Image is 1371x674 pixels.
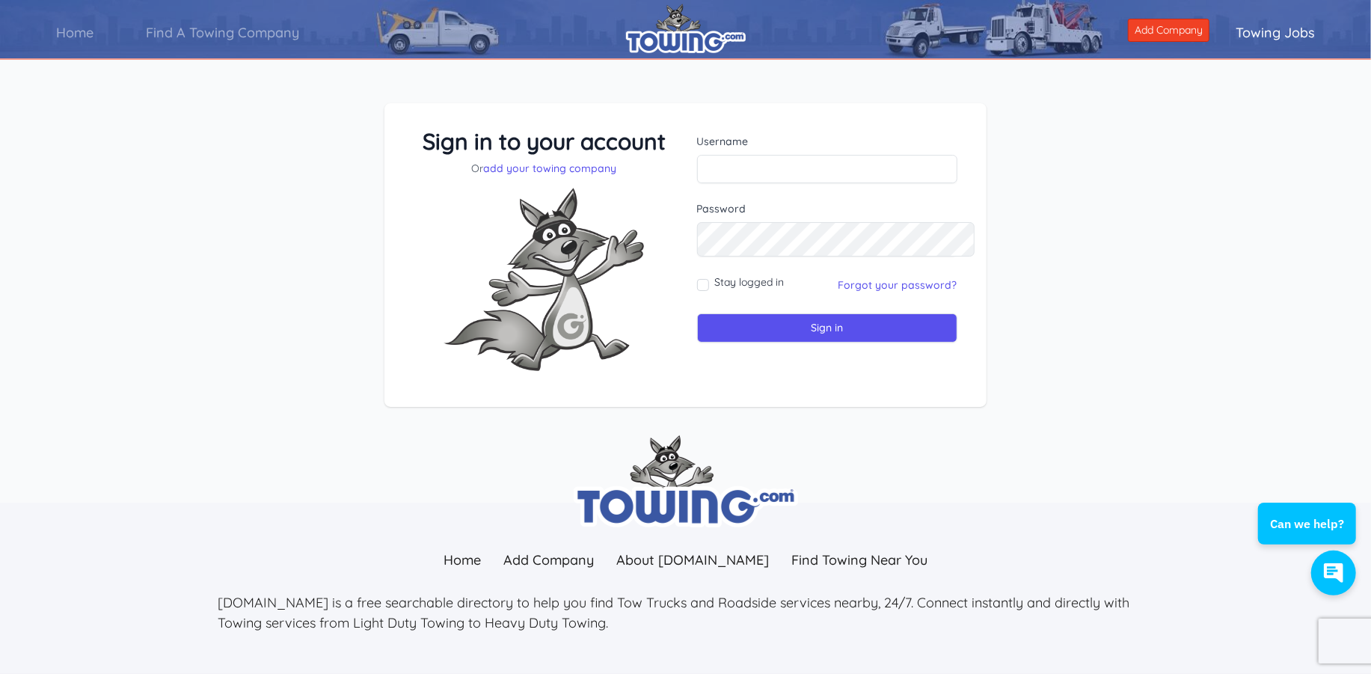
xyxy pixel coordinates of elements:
[780,544,939,576] a: Find Towing Near You
[120,11,325,54] a: Find A Towing Company
[697,313,957,343] input: Sign in
[432,544,492,576] a: Home
[697,134,957,149] label: Username
[626,4,746,53] img: logo.png
[432,176,656,383] img: Fox-Excited.png
[30,11,120,54] a: Home
[605,544,780,576] a: About [DOMAIN_NAME]
[414,161,674,176] p: Or
[715,275,785,289] label: Stay logged in
[218,592,1153,633] p: [DOMAIN_NAME] is a free searchable directory to help you find Tow Trucks and Roadside services ne...
[1209,11,1341,54] a: Towing Jobs
[1128,19,1209,42] a: Add Company
[697,201,957,216] label: Password
[574,435,798,527] img: towing
[492,544,605,576] a: Add Company
[414,128,674,155] h3: Sign in to your account
[838,278,957,292] a: Forgot your password?
[1247,462,1371,610] iframe: Conversations
[483,162,616,175] a: add your towing company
